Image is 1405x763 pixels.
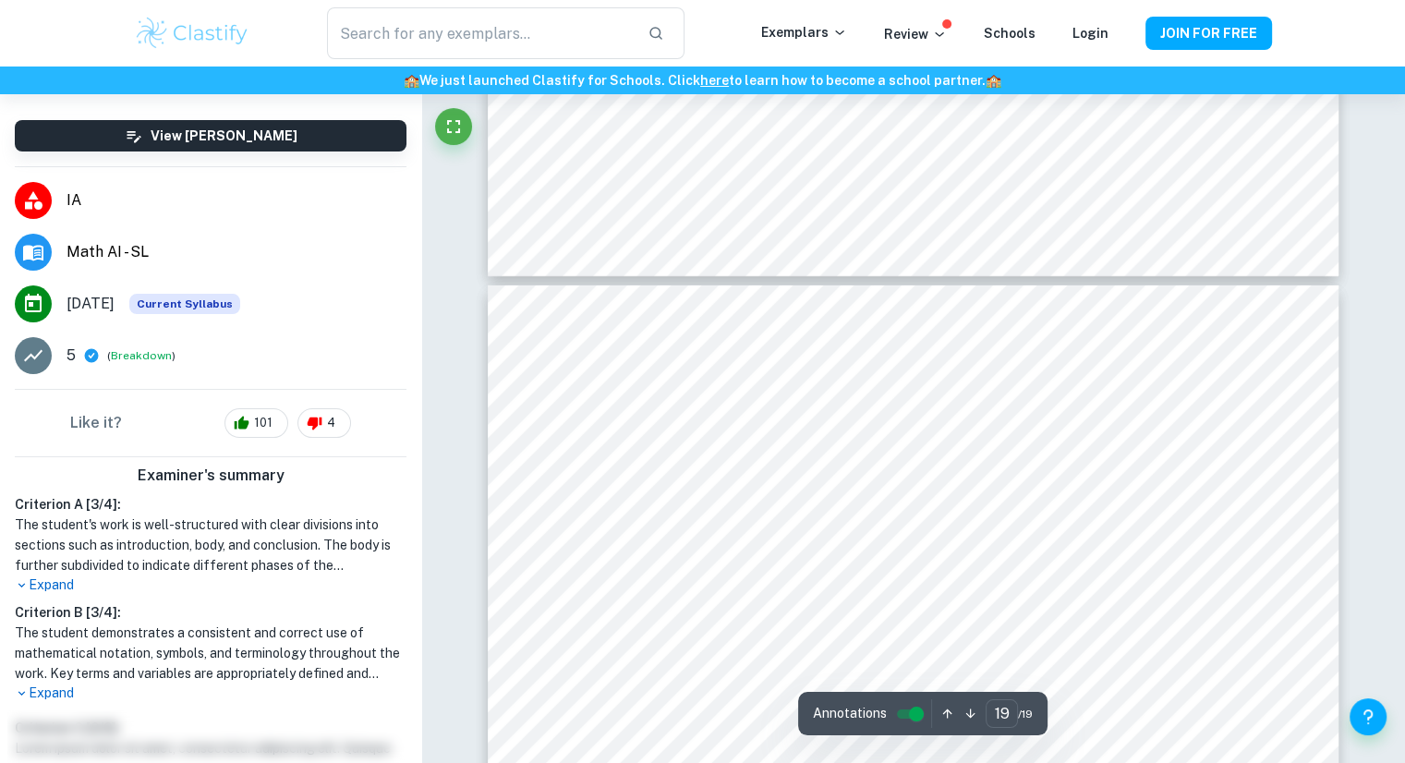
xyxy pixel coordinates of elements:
[15,515,406,575] h1: The student's work is well-structured with clear divisions into sections such as introduction, bo...
[317,414,345,432] span: 4
[884,24,947,44] p: Review
[151,126,297,146] h6: View [PERSON_NAME]
[813,704,887,723] span: Annotations
[15,684,406,703] p: Expand
[986,73,1001,88] span: 🏫
[15,602,406,623] h6: Criterion B [ 3 / 4 ]:
[70,412,122,434] h6: Like it?
[1072,26,1108,41] a: Login
[4,70,1401,91] h6: We just launched Clastify for Schools. Click to learn how to become a school partner.
[15,623,406,684] h1: The student demonstrates a consistent and correct use of mathematical notation, symbols, and term...
[67,241,406,263] span: Math AI - SL
[67,345,76,367] p: 5
[129,294,240,314] div: This exemplar is based on the current syllabus. Feel free to refer to it for inspiration/ideas wh...
[244,414,283,432] span: 101
[67,293,115,315] span: [DATE]
[224,408,288,438] div: 101
[1018,706,1033,722] span: / 19
[1350,698,1387,735] button: Help and Feedback
[129,294,240,314] span: Current Syllabus
[327,7,632,59] input: Search for any exemplars...
[15,120,406,151] button: View [PERSON_NAME]
[15,575,406,595] p: Expand
[761,22,847,42] p: Exemplars
[404,73,419,88] span: 🏫
[134,15,251,52] img: Clastify logo
[435,108,472,145] button: Fullscreen
[15,494,406,515] h6: Criterion A [ 3 / 4 ]:
[7,465,414,487] h6: Examiner's summary
[1145,17,1272,50] button: JOIN FOR FREE
[111,347,172,364] button: Breakdown
[700,73,729,88] a: here
[984,26,1036,41] a: Schools
[107,347,176,365] span: ( )
[297,408,351,438] div: 4
[67,189,406,212] span: IA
